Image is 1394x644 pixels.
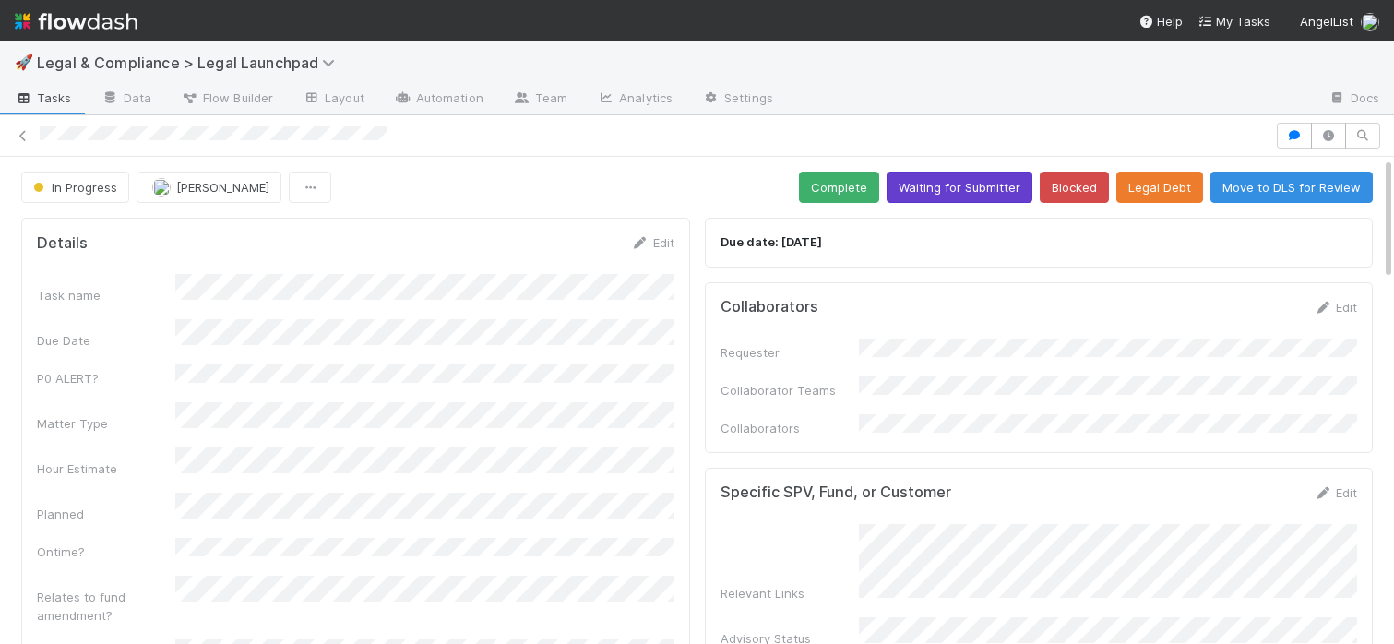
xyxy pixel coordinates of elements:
div: Collaborator Teams [721,381,859,400]
div: Due Date [37,331,175,350]
a: Analytics [582,85,687,114]
h5: Collaborators [721,298,818,316]
div: P0 ALERT? [37,369,175,388]
img: avatar_ba22fd42-677f-4b89-aaa3-073be741e398.png [1361,13,1379,31]
div: Help [1138,12,1183,30]
img: avatar_b5be9b1b-4537-4870-b8e7-50cc2287641b.png [152,178,171,197]
button: Blocked [1040,172,1109,203]
div: Relates to fund amendment? [37,588,175,625]
button: [PERSON_NAME] [137,172,281,203]
a: Automation [379,85,498,114]
span: 🚀 [15,54,33,70]
div: Relevant Links [721,584,859,602]
strong: Due date: [DATE] [721,234,822,249]
div: Requester [721,343,859,362]
a: Layout [288,85,379,114]
button: Complete [799,172,879,203]
span: AngelList [1300,14,1353,29]
a: Docs [1314,85,1394,114]
div: Planned [37,505,175,523]
a: Flow Builder [166,85,288,114]
button: Move to DLS for Review [1210,172,1373,203]
a: Edit [1314,485,1357,500]
a: My Tasks [1197,12,1270,30]
span: Tasks [15,89,72,107]
a: Settings [687,85,788,114]
span: My Tasks [1197,14,1270,29]
div: Hour Estimate [37,459,175,478]
span: In Progress [30,180,117,195]
span: [PERSON_NAME] [176,180,269,195]
h5: Details [37,234,88,253]
a: Edit [631,235,674,250]
a: Edit [1314,300,1357,315]
div: Ontime? [37,543,175,561]
div: Task name [37,286,175,304]
h5: Specific SPV, Fund, or Customer [721,483,951,502]
button: In Progress [21,172,129,203]
div: Matter Type [37,414,175,433]
button: Legal Debt [1116,172,1203,203]
div: Collaborators [721,419,859,437]
a: Data [87,85,166,114]
a: Team [498,85,582,114]
button: Waiting for Submitter [887,172,1032,203]
img: logo-inverted-e16ddd16eac7371096b0.svg [15,6,137,37]
span: Flow Builder [181,89,273,107]
span: Legal & Compliance > Legal Launchpad [37,54,344,72]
